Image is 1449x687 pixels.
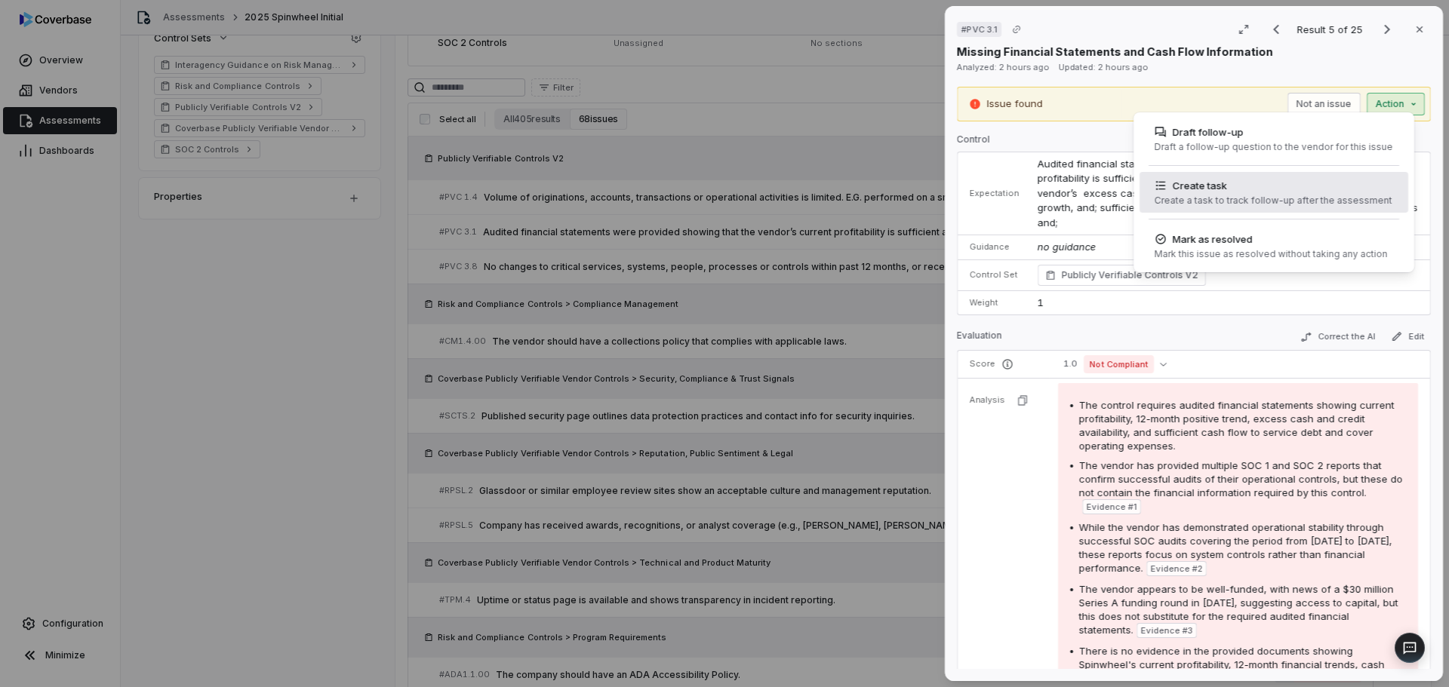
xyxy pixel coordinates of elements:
[1155,124,1393,140] div: Draft follow-up
[1155,178,1392,193] div: Create task
[1155,248,1388,260] div: Mark this issue as resolved without taking any action
[1134,112,1414,272] div: Action
[1155,195,1392,207] div: Create a task to track follow-up after the assessment
[1155,141,1393,153] div: Draft a follow-up question to the vendor for this issue
[1155,232,1388,247] div: Mark as resolved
